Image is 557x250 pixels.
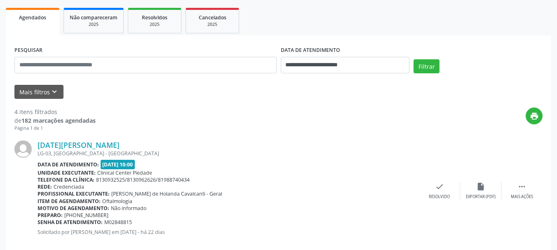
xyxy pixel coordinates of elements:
[38,219,103,226] b: Senha de atendimento:
[38,190,110,197] b: Profissional executante:
[517,182,526,191] i: 
[21,117,96,124] strong: 182 marcações agendadas
[38,198,101,205] b: Item de agendamento:
[476,182,485,191] i: insert_drive_file
[38,176,94,183] b: Telefone da clínica:
[281,44,340,57] label: DATA DE ATENDIMENTO
[14,44,42,57] label: PESQUISAR
[19,14,46,21] span: Agendados
[70,21,118,28] div: 2025
[38,183,52,190] b: Rede:
[199,14,226,21] span: Cancelados
[38,212,63,219] b: Preparo:
[192,21,233,28] div: 2025
[142,14,167,21] span: Resolvidos
[14,125,96,132] div: Página 1 de 1
[14,107,96,116] div: 4 itens filtrados
[38,150,419,157] div: LG-03, [GEOGRAPHIC_DATA] - [GEOGRAPHIC_DATA]
[38,169,96,176] b: Unidade executante:
[134,21,175,28] div: 2025
[38,229,419,236] p: Solicitado por [PERSON_NAME] em [DATE] - há 22 dias
[102,198,132,205] span: Oftalmologia
[70,14,118,21] span: Não compareceram
[54,183,84,190] span: Credenciada
[101,160,135,169] span: [DATE] 10:00
[38,161,99,168] b: Data de atendimento:
[14,116,96,125] div: de
[38,205,109,212] b: Motivo de agendamento:
[14,85,63,99] button: Mais filtroskeyboard_arrow_down
[50,87,59,96] i: keyboard_arrow_down
[511,194,533,200] div: Mais ações
[104,219,132,226] span: M02848815
[111,190,222,197] span: [PERSON_NAME] de Holanda Cavalcanti - Geral
[96,176,190,183] span: 8130932525/8130962626/81988740434
[38,140,120,150] a: [DATE][PERSON_NAME]
[111,205,146,212] span: Não informado
[526,107,543,124] button: print
[414,59,439,73] button: Filtrar
[435,182,444,191] i: check
[429,194,450,200] div: Resolvido
[97,169,152,176] span: Clinical Center Piedade
[64,212,108,219] span: [PHONE_NUMBER]
[466,194,496,200] div: Exportar (PDF)
[530,112,539,121] i: print
[14,140,32,158] img: img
